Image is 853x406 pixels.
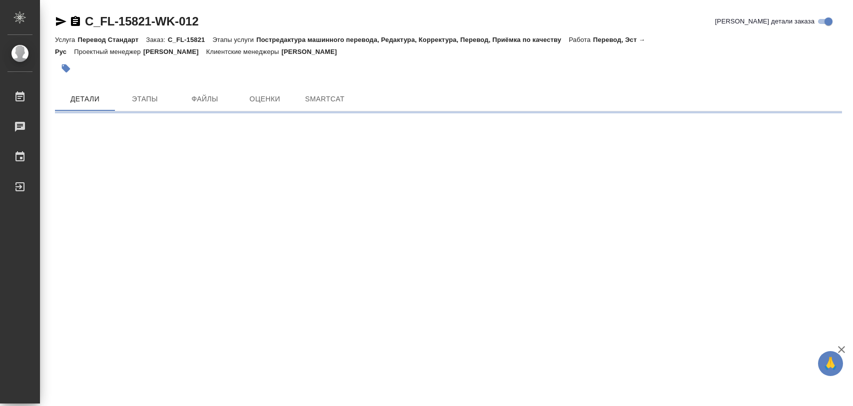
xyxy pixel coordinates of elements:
span: Детали [61,93,109,105]
p: [PERSON_NAME] [143,48,206,55]
button: Скопировать ссылку [69,15,81,27]
p: Этапы услуги [212,36,256,43]
p: Заказ: [146,36,167,43]
p: Услуга [55,36,77,43]
span: [PERSON_NAME] детали заказа [715,16,815,26]
span: SmartCat [301,93,349,105]
button: 🙏 [818,351,843,376]
p: C_FL-15821 [168,36,212,43]
span: Этапы [121,93,169,105]
p: [PERSON_NAME] [281,48,344,55]
span: 🙏 [822,353,839,374]
p: Клиентские менеджеры [206,48,282,55]
p: Проектный менеджер [74,48,143,55]
p: Перевод Стандарт [77,36,146,43]
a: C_FL-15821-WK-012 [85,14,198,28]
span: Файлы [181,93,229,105]
span: Оценки [241,93,289,105]
p: Работа [569,36,593,43]
p: Постредактура машинного перевода, Редактура, Корректура, Перевод, Приёмка по качеству [256,36,569,43]
button: Добавить тэг [55,57,77,79]
button: Скопировать ссылку для ЯМессенджера [55,15,67,27]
